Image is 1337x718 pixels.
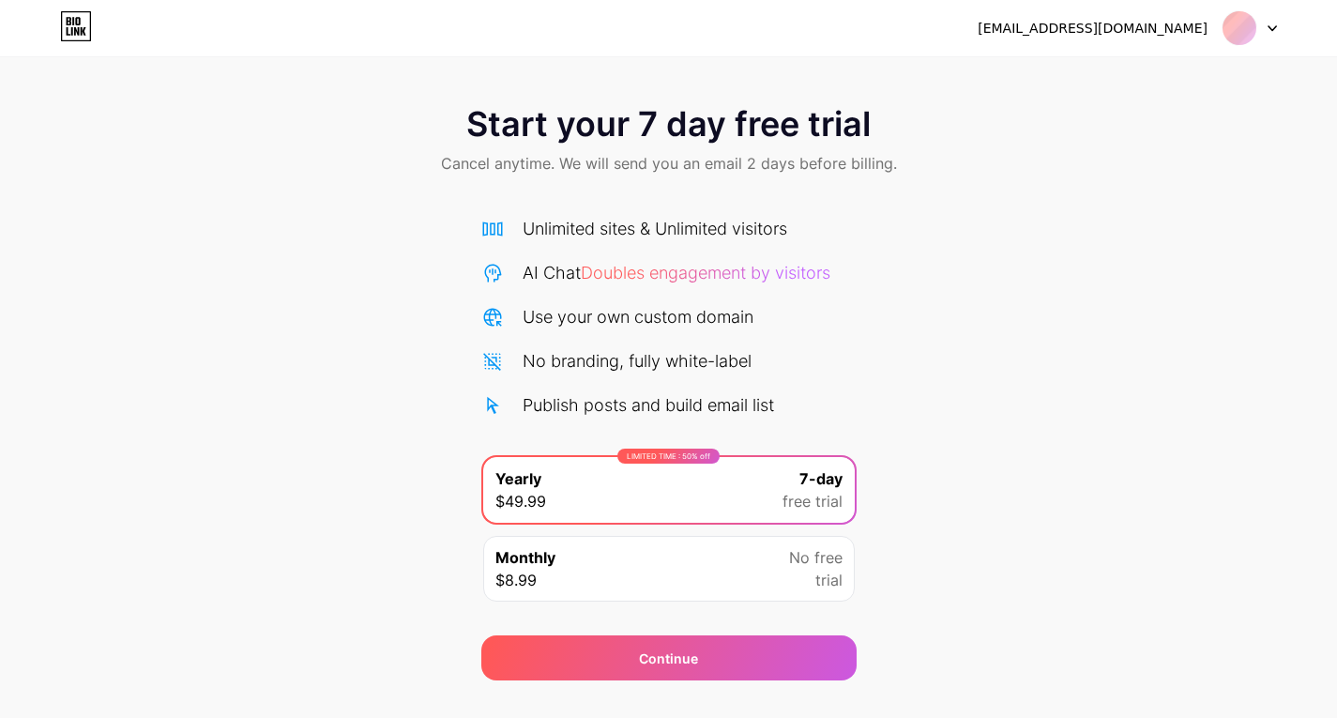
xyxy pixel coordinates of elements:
div: Unlimited sites & Unlimited visitors [523,216,787,241]
div: No branding, fully white-label [523,348,752,374]
span: 7-day [799,467,843,490]
span: No free [789,546,843,569]
div: AI Chat [523,260,830,285]
span: Yearly [495,467,541,490]
span: trial [815,569,843,591]
div: [EMAIL_ADDRESS][DOMAIN_NAME] [978,19,1208,38]
span: Cancel anytime. We will send you an email 2 days before billing. [441,152,897,175]
span: Continue [639,649,698,668]
span: $8.99 [495,569,537,591]
span: Start your 7 day free trial [466,105,871,143]
div: Publish posts and build email list [523,392,774,418]
span: free trial [782,490,843,512]
span: Doubles engagement by visitors [581,263,830,283]
div: Use your own custom domain [523,304,753,329]
span: $49.99 [495,490,546,512]
div: LIMITED TIME : 50% off [617,449,720,464]
span: Monthly [495,546,555,569]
